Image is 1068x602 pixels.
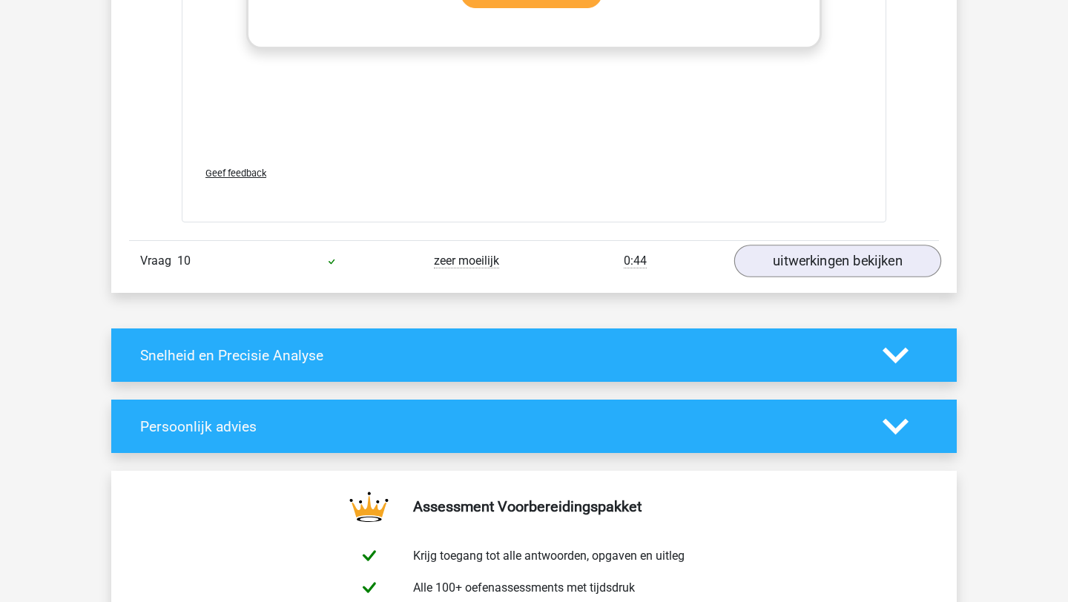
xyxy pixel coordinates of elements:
span: 10 [177,254,191,268]
span: zeer moeilijk [434,254,499,268]
h4: Persoonlijk advies [140,418,860,435]
span: 0:44 [624,254,647,268]
h4: Snelheid en Precisie Analyse [140,347,860,364]
span: Geef feedback [205,168,266,179]
a: uitwerkingen bekijken [734,245,941,277]
span: Vraag [140,252,177,270]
